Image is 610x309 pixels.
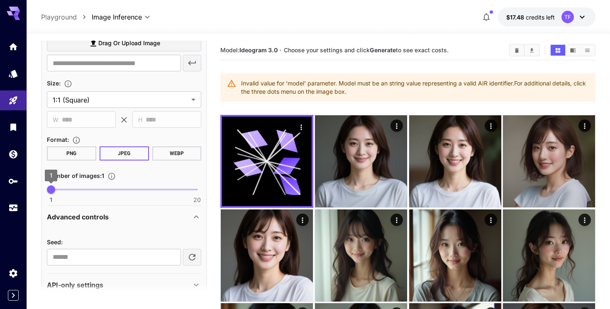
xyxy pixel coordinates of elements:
div: Advanced controls [47,207,201,227]
b: Generate [370,46,396,54]
button: Download All [525,45,539,56]
span: $17.48 [506,14,526,21]
div: Playground [8,95,18,106]
b: Ideogram 3.0 [239,46,278,54]
div: Actions [390,119,403,132]
p: API-only settings [47,280,103,290]
div: Clear ImagesDownload All [509,44,540,56]
div: Actions [578,119,591,132]
div: Actions [295,121,307,133]
button: $17.4796TF [498,7,595,27]
div: TF [561,11,574,23]
div: API Keys [8,176,18,186]
span: 1:1 (Square) [53,95,188,105]
img: 9k= [503,209,595,302]
img: 9k= [315,209,407,302]
span: W [53,115,59,124]
div: Actions [484,214,497,226]
span: Seed : [47,238,63,246]
span: Number of images : 1 [47,172,104,179]
button: Show images in grid view [551,45,565,56]
span: Size : [47,80,61,87]
button: Show images in list view [580,45,595,56]
span: 20 [193,196,201,204]
span: Format : [47,136,69,143]
button: Expand sidebar [8,290,19,301]
span: Model: [220,46,278,54]
span: Image Inference [92,12,142,22]
div: Advanced controls [47,227,201,265]
button: Show images in video view [566,45,580,56]
button: PNG [47,146,96,161]
img: Z [221,209,313,302]
img: 2Q== [315,115,407,207]
span: H [138,115,142,124]
label: Drag or upload image [47,35,201,52]
button: Adjust the dimensions of the generated image by specifying its width and height in pixels, or sel... [61,80,76,88]
button: Choose the file format for the output image. [69,136,84,144]
button: JPEG [100,146,149,161]
div: Home [8,41,18,52]
span: 1 [50,196,52,204]
p: Advanced controls [47,212,109,222]
div: Show images in grid viewShow images in video viewShow images in list view [550,44,595,56]
button: Clear Images [510,45,524,56]
button: WEBP [152,146,202,161]
div: API-only settings [47,275,201,295]
div: Actions [578,214,591,226]
span: Choose your settings and click to see exact costs. [284,46,449,54]
div: Actions [390,214,403,226]
div: Models [8,68,18,79]
div: $17.4796 [506,13,555,22]
button: Specify how many images to generate in a single request. Each image generation will be charged se... [104,172,119,180]
span: credits left [526,14,555,21]
a: Playground [41,12,77,22]
div: Usage [8,203,18,213]
img: Z [409,115,501,207]
img: 2Q== [503,115,595,207]
img: Z [409,209,501,302]
div: Actions [296,214,309,226]
p: · [280,45,282,55]
div: Settings [8,268,18,278]
nav: breadcrumb [41,12,92,22]
span: Drag or upload image [98,38,160,49]
div: Invalid value for 'model' parameter. Model must be an string value representing a valid AIR ident... [241,76,589,99]
div: Actions [484,119,497,132]
div: Wallet [8,149,18,159]
span: 1 [50,172,52,179]
div: Library [8,122,18,132]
